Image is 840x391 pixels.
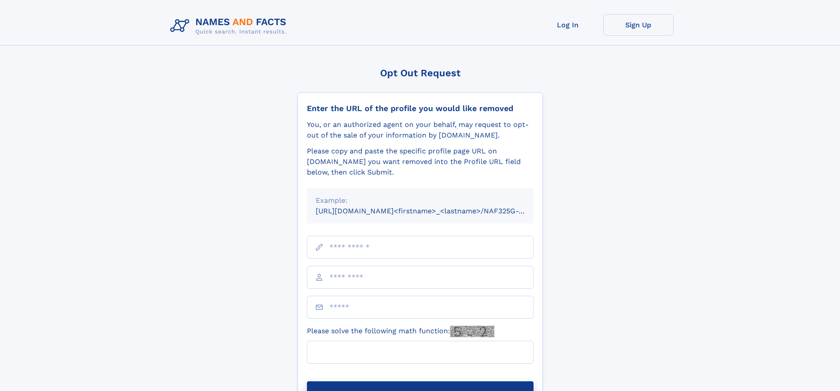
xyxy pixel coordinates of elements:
[307,119,534,141] div: You, or an authorized agent on your behalf, may request to opt-out of the sale of your informatio...
[533,14,603,36] a: Log In
[316,195,525,206] div: Example:
[603,14,674,36] a: Sign Up
[307,146,534,178] div: Please copy and paste the specific profile page URL on [DOMAIN_NAME] you want removed into the Pr...
[307,104,534,113] div: Enter the URL of the profile you would like removed
[316,207,550,215] small: [URL][DOMAIN_NAME]<firstname>_<lastname>/NAF325G-xxxxxxxx
[167,14,294,38] img: Logo Names and Facts
[307,326,494,337] label: Please solve the following math function:
[298,67,543,78] div: Opt Out Request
